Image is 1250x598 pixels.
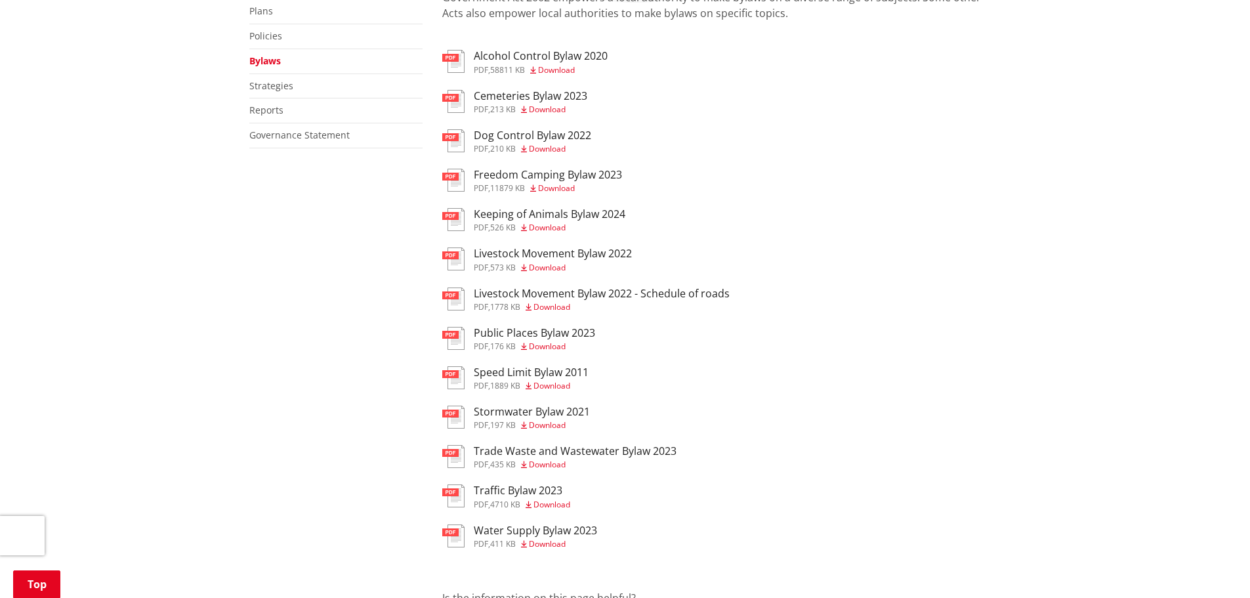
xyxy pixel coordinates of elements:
div: , [474,145,591,153]
span: pdf [474,380,488,391]
span: pdf [474,419,488,431]
a: Dog Control Bylaw 2022 pdf,210 KB Download [442,129,591,153]
a: Public Places Bylaw 2023 pdf,176 KB Download [442,327,595,351]
span: Download [533,380,570,391]
span: pdf [474,499,488,510]
a: Stormwater Bylaw 2021 pdf,197 KB Download [442,406,590,429]
div: , [474,540,597,548]
a: Livestock Movement Bylaw 2022 pdf,573 KB Download [442,247,632,271]
h3: Livestock Movement Bylaw 2022 [474,247,632,260]
a: Cemeteries Bylaw 2023 pdf,213 KB Download [442,90,587,114]
span: Download [529,222,566,233]
a: Alcohol Control Bylaw 2020 pdf,58811 KB Download [442,50,608,74]
span: Download [529,419,566,431]
div: , [474,343,595,351]
a: Water Supply Bylaw 2023 pdf,411 KB Download [442,524,597,548]
span: Download [529,459,566,470]
a: Policies [249,30,282,42]
a: Bylaws [249,54,281,67]
img: document-pdf.svg [442,90,465,113]
h3: Livestock Movement Bylaw 2022 - Schedule of roads [474,288,730,300]
h3: Water Supply Bylaw 2023 [474,524,597,537]
a: Traffic Bylaw 2023 pdf,4710 KB Download [442,484,570,508]
img: document-pdf.svg [442,50,465,73]
h3: Freedom Camping Bylaw 2023 [474,169,622,181]
span: pdf [474,301,488,312]
a: Keeping of Animals Bylaw 2024 pdf,526 KB Download [442,208,625,232]
iframe: Messenger Launcher [1190,543,1237,590]
span: 411 KB [490,538,516,549]
img: document-pdf.svg [442,129,465,152]
a: Speed Limit Bylaw 2011 pdf,1889 KB Download [442,366,589,390]
span: 1889 KB [490,380,520,391]
div: , [474,66,608,74]
h3: Alcohol Control Bylaw 2020 [474,50,608,62]
span: pdf [474,104,488,115]
a: Top [13,570,60,598]
img: document-pdf.svg [442,524,465,547]
span: pdf [474,538,488,549]
img: document-pdf.svg [442,327,465,350]
a: Governance Statement [249,129,350,141]
img: document-pdf.svg [442,445,465,468]
h3: Dog Control Bylaw 2022 [474,129,591,142]
span: 11879 KB [490,182,525,194]
h3: Speed Limit Bylaw 2011 [474,366,589,379]
h3: Trade Waste and Wastewater Bylaw 2023 [474,445,677,458]
span: 1778 KB [490,301,520,312]
img: document-pdf.svg [442,208,465,231]
a: Reports [249,104,283,116]
span: 197 KB [490,419,516,431]
div: , [474,264,632,272]
span: 176 KB [490,341,516,352]
span: pdf [474,262,488,273]
span: Download [529,538,566,549]
span: Download [538,64,575,75]
span: Download [529,104,566,115]
div: , [474,421,590,429]
div: , [474,303,730,311]
span: Download [529,262,566,273]
h3: Cemeteries Bylaw 2023 [474,90,587,102]
span: Download [529,143,566,154]
span: 210 KB [490,143,516,154]
span: 435 KB [490,459,516,470]
h3: Keeping of Animals Bylaw 2024 [474,208,625,221]
a: Trade Waste and Wastewater Bylaw 2023 pdf,435 KB Download [442,445,677,469]
a: Livestock Movement Bylaw 2022 - Schedule of roads pdf,1778 KB Download [442,288,730,311]
span: 58811 KB [490,64,525,75]
img: document-pdf.svg [442,366,465,389]
span: Download [529,341,566,352]
span: pdf [474,222,488,233]
a: Plans [249,5,273,17]
span: 573 KB [490,262,516,273]
a: Strategies [249,79,293,92]
img: document-pdf.svg [442,247,465,270]
span: Download [533,499,570,510]
div: , [474,106,587,114]
div: , [474,224,625,232]
span: 4710 KB [490,499,520,510]
h3: Public Places Bylaw 2023 [474,327,595,339]
a: Freedom Camping Bylaw 2023 pdf,11879 KB Download [442,169,622,192]
span: pdf [474,64,488,75]
span: Download [533,301,570,312]
span: pdf [474,143,488,154]
img: document-pdf.svg [442,288,465,310]
div: , [474,501,570,509]
img: document-pdf.svg [442,484,465,507]
div: , [474,461,677,469]
img: document-pdf.svg [442,169,465,192]
div: , [474,184,622,192]
div: , [474,382,589,390]
span: 526 KB [490,222,516,233]
span: pdf [474,459,488,470]
h3: Traffic Bylaw 2023 [474,484,570,497]
img: document-pdf.svg [442,406,465,429]
span: Download [538,182,575,194]
span: pdf [474,182,488,194]
h3: Stormwater Bylaw 2021 [474,406,590,418]
span: 213 KB [490,104,516,115]
span: pdf [474,341,488,352]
